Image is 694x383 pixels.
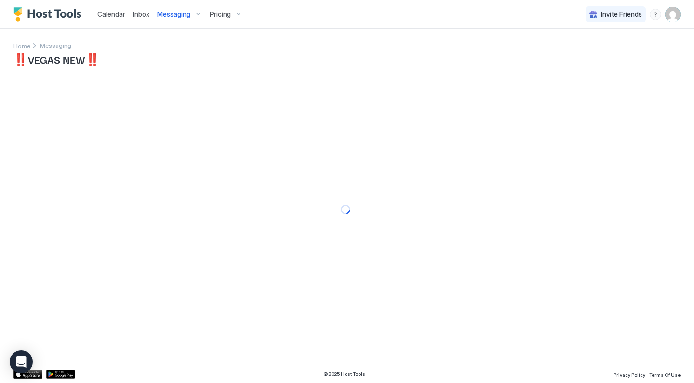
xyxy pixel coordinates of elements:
span: ‼️VEGAS NEW‼️ [13,52,681,66]
a: Calendar [97,9,125,19]
div: loading [341,205,350,214]
div: menu [650,9,661,20]
a: Host Tools Logo [13,7,86,22]
span: Calendar [97,10,125,18]
span: Pricing [210,10,231,19]
div: User profile [665,7,681,22]
a: Inbox [133,9,149,19]
div: Breadcrumb [13,40,30,51]
a: Google Play Store [46,370,75,379]
a: App Store [13,370,42,379]
span: Messaging [157,10,190,19]
span: © 2025 Host Tools [323,371,365,377]
span: Inbox [133,10,149,18]
span: Home [13,42,30,50]
div: Open Intercom Messenger [10,350,33,373]
a: Home [13,40,30,51]
a: Privacy Policy [614,369,645,379]
a: Terms Of Use [649,369,681,379]
span: Breadcrumb [40,42,71,49]
span: Invite Friends [601,10,642,19]
span: Privacy Policy [614,372,645,378]
span: Terms Of Use [649,372,681,378]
